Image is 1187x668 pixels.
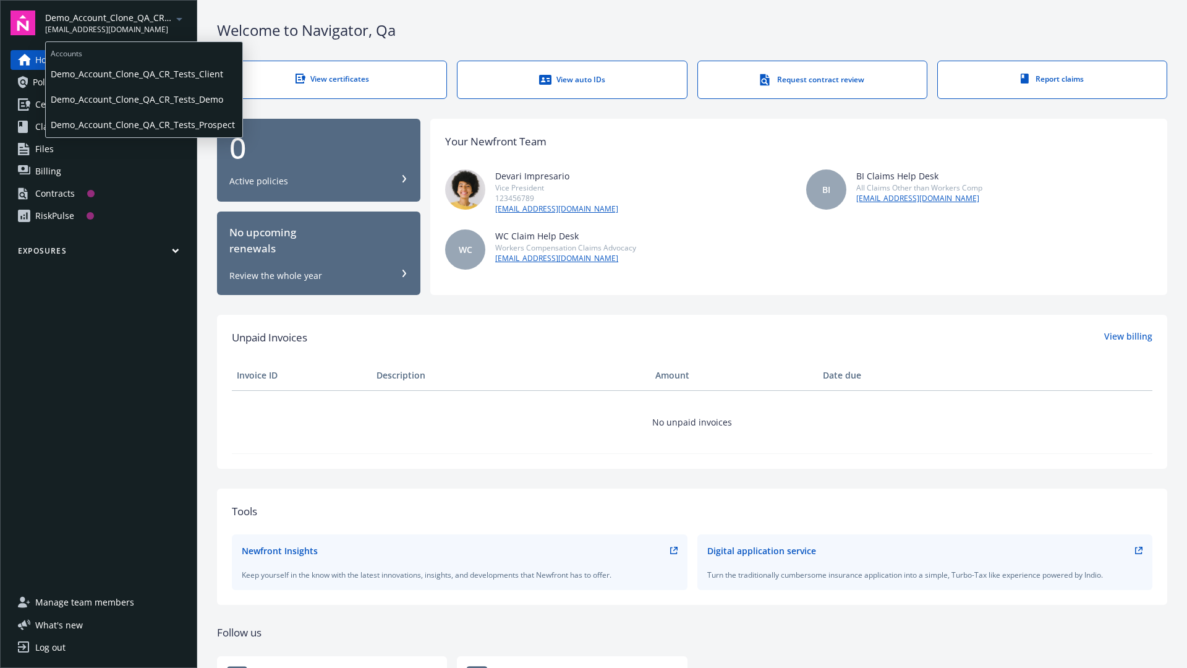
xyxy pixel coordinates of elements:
[459,243,472,256] span: WC
[35,95,82,114] span: Certificates
[445,134,547,150] div: Your Newfront Team
[11,95,187,114] a: Certificates
[856,193,982,204] a: [EMAIL_ADDRESS][DOMAIN_NAME]
[35,619,83,632] span: What ' s new
[11,50,187,70] a: Home
[35,117,63,137] span: Claims
[495,229,636,242] div: WC Claim Help Desk
[35,206,74,226] div: RiskPulse
[229,225,408,257] div: No upcoming renewals
[856,169,982,182] div: BI Claims Help Desk
[372,361,650,390] th: Description
[963,74,1142,84] div: Report claims
[217,20,1167,41] div: Welcome to Navigator , Qa
[35,184,75,203] div: Contracts
[650,361,818,390] th: Amount
[45,11,187,35] button: Demo_Account_Clone_QA_CR_Tests_Prospect[EMAIL_ADDRESS][DOMAIN_NAME]arrowDropDown
[495,253,636,264] a: [EMAIL_ADDRESS][DOMAIN_NAME]
[482,74,662,86] div: View auto IDs
[242,74,422,84] div: View certificates
[11,206,187,226] a: RiskPulse
[51,87,237,112] span: Demo_Account_Clone_QA_CR_Tests_Demo
[232,390,1152,453] td: No unpaid invoices
[457,61,687,99] a: View auto IDs
[51,61,237,87] span: Demo_Account_Clone_QA_CR_Tests_Client
[697,61,927,99] a: Request contract review
[11,184,187,203] a: Contracts
[51,112,237,137] span: Demo_Account_Clone_QA_CR_Tests_Prospect
[723,74,902,86] div: Request contract review
[11,72,187,92] a: Policies
[445,169,485,210] img: photo
[11,619,103,632] button: What's new
[11,246,187,261] button: Exposures
[242,544,318,557] div: Newfront Insights
[1104,330,1152,346] a: View billing
[495,169,618,182] div: Devari Impresario
[229,175,288,187] div: Active policies
[229,270,322,282] div: Review the whole year
[495,193,618,203] div: 123456789
[35,161,61,181] span: Billing
[937,61,1167,99] a: Report claims
[232,503,1152,520] div: Tools
[217,119,420,202] button: 0Active policies
[45,24,172,35] span: [EMAIL_ADDRESS][DOMAIN_NAME]
[45,11,172,24] span: Demo_Account_Clone_QA_CR_Tests_Prospect
[217,61,447,99] a: View certificates
[495,203,618,215] a: [EMAIL_ADDRESS][DOMAIN_NAME]
[11,11,35,35] img: navigator-logo.svg
[33,72,64,92] span: Policies
[35,638,66,657] div: Log out
[11,117,187,137] a: Claims
[217,212,420,295] button: No upcomingrenewalsReview the whole year
[35,139,54,159] span: Files
[232,361,372,390] th: Invoice ID
[11,139,187,159] a: Files
[229,133,408,163] div: 0
[11,593,187,612] a: Manage team members
[217,625,1167,641] div: Follow us
[242,570,678,580] div: Keep yourself in the know with the latest innovations, insights, and developments that Newfront h...
[495,182,618,193] div: Vice President
[818,361,958,390] th: Date due
[35,50,59,70] span: Home
[856,182,982,193] div: All Claims Other than Workers Comp
[35,593,134,612] span: Manage team members
[172,11,187,26] a: arrowDropDown
[495,242,636,253] div: Workers Compensation Claims Advocacy
[232,330,307,346] span: Unpaid Invoices
[707,544,816,557] div: Digital application service
[46,42,242,61] span: Accounts
[11,161,187,181] a: Billing
[707,570,1143,580] div: Turn the traditionally cumbersome insurance application into a simple, Turbo-Tax like experience ...
[822,183,830,196] span: BI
